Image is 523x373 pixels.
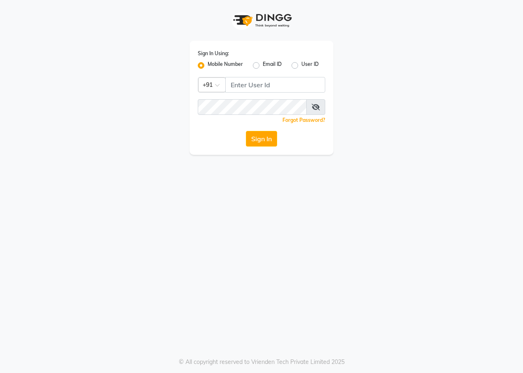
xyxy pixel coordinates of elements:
[246,131,277,147] button: Sign In
[282,117,325,123] a: Forgot Password?
[208,61,243,70] label: Mobile Number
[301,61,319,70] label: User ID
[263,61,282,70] label: Email ID
[198,99,307,115] input: Username
[225,77,325,93] input: Username
[198,50,229,57] label: Sign In Using:
[229,8,294,33] img: logo1.svg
